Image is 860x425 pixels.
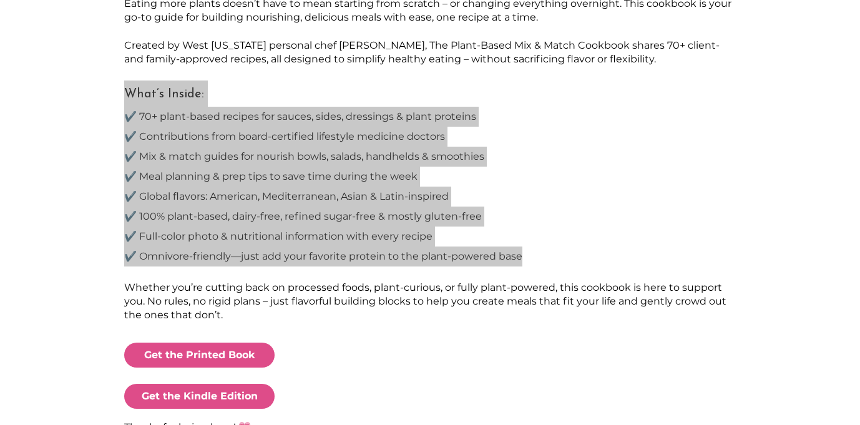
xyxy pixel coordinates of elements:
[124,150,484,162] span: ✔️ Mix & match guides for nourish bowls, salads, handhelds & smoothies
[124,39,720,65] span: Created by West [US_STATE] personal chef [PERSON_NAME], The Plant-Based Mix & Match Cookbook shar...
[142,389,258,403] span: Get the Kindle Edition
[124,230,432,242] span: ✔️ Full-color photo & nutritional information with every recipe
[124,110,476,122] span: ✔️ 70+ plant-based recipes for sauces, sides, dressings & plant proteins
[124,343,275,368] a: Get the Printed Book
[124,170,418,182] span: ✔️ Meal planning & prep tips to save time during the week
[124,384,275,409] a: Get the Kindle Edition
[124,190,449,202] span: ✔️ Global flavors: American, Mediterranean, Asian & Latin-inspired
[124,130,445,142] span: ✔️ Contributions from board-certified lifestyle medicine doctors
[144,348,255,362] span: Get the Printed Book
[124,210,482,222] span: ✔️ 100% plant-based, dairy-free, refined sugar-free & mostly gluten-free
[124,281,726,321] span: Whether you’re cutting back on processed foods, plant-curious, or fully plant-powered, this cookb...
[124,88,204,100] span: What’s Inside:
[124,250,522,262] span: ✔️ Omnivore-friendly—just add your favorite protein to the plant-powered base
